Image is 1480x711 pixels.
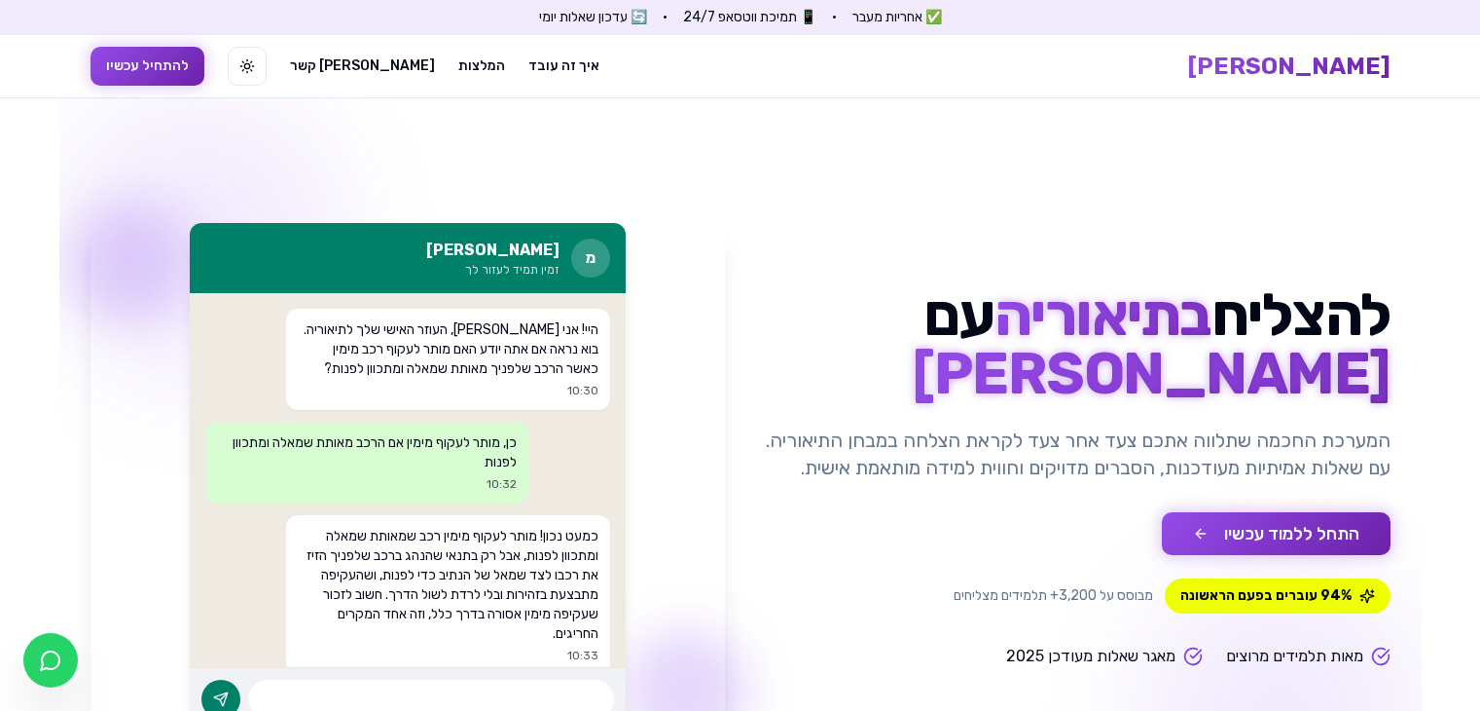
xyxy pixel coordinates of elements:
[426,239,560,262] h3: [PERSON_NAME]
[1165,579,1390,614] span: 94% עוברים בפעם הראשונה
[298,320,598,379] p: היי! אני [PERSON_NAME], העוזר האישי שלך לתיאוריה. בוא נראה אם אתה יודע האם מותר לעקוף רכב מימין כ...
[832,8,837,27] span: •
[298,383,598,398] p: 10:30
[571,239,610,278] div: מ
[756,427,1390,481] p: המערכת החכמה שתלווה אתכם צעד אחר צעד לקראת הצלחה במבחן התיאוריה. עם שאלות אמיתיות מעודכנות, הסברי...
[1188,51,1390,82] a: [PERSON_NAME]
[290,56,435,76] a: [PERSON_NAME] קשר
[528,56,599,76] a: איך זה עובד
[217,476,518,492] p: 10:32
[954,586,1153,606] span: מבוסס על 3,200+ תלמידים מצליחים
[298,648,598,663] p: 10:33
[539,8,647,27] span: 🔄 עדכון שאלות יומי
[994,281,1211,350] span: בתיאוריה
[683,8,816,27] span: 📱 תמיכת ווטסאפ 24/7
[458,56,505,76] a: המלצות
[663,8,668,27] span: •
[1006,645,1175,668] span: מאגר שאלות מעודכן 2025
[298,527,598,644] p: כמעט נכון! מותר לעקוף מימין רכב שמאותת שמאלה ומתכוון לפנות, אבל רק בתנאי שהנהג ברכב שלפניך הזיז א...
[426,262,560,278] p: זמין תמיד לעזור לך
[90,47,204,86] button: להתחיל עכשיו
[23,633,78,688] a: צ'אט בוואטסאפ
[217,433,518,472] p: כן, מותר לעקוף מימין אם הרכב מאותת שמאלה ומתכוון לפנות
[912,339,1390,408] span: [PERSON_NAME]
[1226,645,1363,668] span: מאות תלמידים מרוצים
[756,286,1390,403] h1: להצליח עם
[1162,512,1390,555] button: התחל ללמוד עכשיו
[852,8,942,27] span: ✅ אחריות מעבר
